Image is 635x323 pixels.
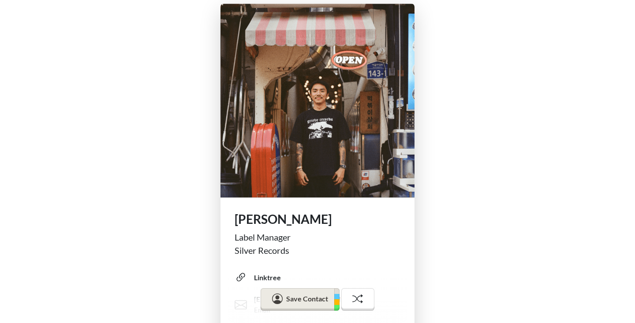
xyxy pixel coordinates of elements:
[286,294,328,303] span: Save Contact
[261,288,339,311] button: Save Contact
[220,4,415,197] img: profile picture
[235,212,400,227] h1: [PERSON_NAME]
[235,264,407,291] a: Linktree
[235,230,400,244] div: Label Manager
[254,272,281,283] div: Linktree
[235,244,400,257] div: Silver Records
